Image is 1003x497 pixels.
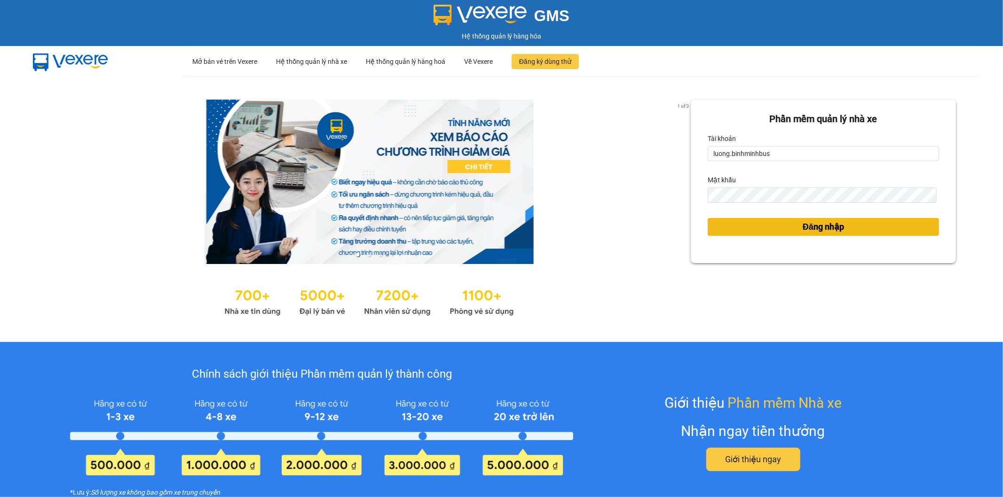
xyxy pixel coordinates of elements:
[708,187,937,202] input: Mật khẩu
[706,448,800,471] button: Giới thiệu ngay
[708,112,939,126] div: Phần mềm quản lý nhà xe
[366,47,445,77] div: Hệ thống quản lý hàng hoá
[224,283,514,318] img: Statistics.png
[2,31,1001,41] div: Hệ thống quản lý hàng hóa
[725,453,781,466] span: Giới thiệu ngay
[708,172,736,187] label: Mật khẩu
[356,253,360,256] li: slide item 1
[678,100,691,264] button: next slide / item
[24,46,118,77] img: mbUUG5Q.png
[519,56,571,67] span: Đăng ký dùng thử
[708,146,939,161] input: Tài khoản
[367,253,371,256] li: slide item 2
[512,54,579,69] button: Đăng ký dùng thử
[379,253,382,256] li: slide item 3
[70,365,573,383] div: Chính sách giới thiệu Phần mềm quản lý thành công
[534,7,569,24] span: GMS
[434,5,527,25] img: logo 2
[70,395,573,476] img: policy-intruduce-detail.png
[276,47,347,77] div: Hệ thống quản lý nhà xe
[47,100,60,264] button: previous slide / item
[664,392,842,414] div: Giới thiệu
[727,392,842,414] span: Phần mềm Nhà xe
[464,47,493,77] div: Về Vexere
[708,131,736,146] label: Tài khoản
[192,47,257,77] div: Mở bán vé trên Vexere
[434,14,569,22] a: GMS
[803,220,844,233] span: Đăng nhập
[681,420,825,442] div: Nhận ngay tiền thưởng
[674,100,691,112] p: 1 of 3
[708,218,939,236] button: Đăng nhập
